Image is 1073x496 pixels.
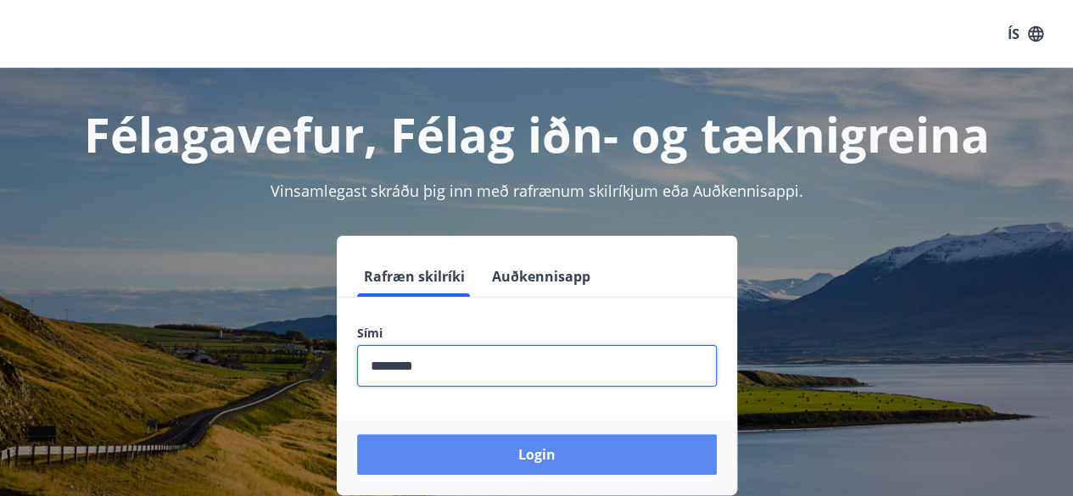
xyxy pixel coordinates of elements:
button: Rafræn skilríki [357,256,472,297]
button: Auðkennisapp [485,256,597,297]
label: Sími [357,325,717,342]
button: Login [357,434,717,475]
h1: Félagavefur, Félag iðn- og tæknigreina [20,102,1053,166]
button: ÍS [998,19,1053,49]
span: Vinsamlegast skráðu þig inn með rafrænum skilríkjum eða Auðkennisappi. [271,181,803,201]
